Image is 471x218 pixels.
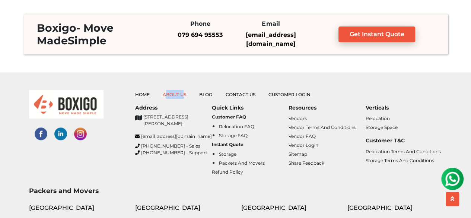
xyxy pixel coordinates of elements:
[246,31,296,47] a: [EMAIL_ADDRESS][DOMAIN_NAME]
[219,133,248,138] a: Storage FAQ
[135,149,212,156] a: [PHONE_NUMBER] - Support
[219,151,236,157] a: Storage
[289,160,324,166] a: Share Feedback
[178,31,223,38] a: 079 694 95553
[199,92,212,97] a: Blog
[289,133,316,139] a: Vendor FAQ
[365,105,442,111] h6: Verticals
[29,203,124,212] div: [GEOGRAPHIC_DATA]
[241,203,336,212] div: [GEOGRAPHIC_DATA]
[226,92,255,97] a: Contact Us
[74,127,87,140] img: instagram-social-links
[163,92,186,97] a: About Us
[365,116,389,121] a: Relocation
[54,127,67,140] img: linked-in-social-links
[365,124,397,130] a: Storage Space
[365,138,442,144] h6: Customer T&C
[29,90,104,119] img: boxigo_logo_small
[135,143,212,149] a: [PHONE_NUMBER] - Sales
[289,105,365,111] h6: Resources
[135,133,212,140] a: [EMAIL_ADDRESS][DOMAIN_NAME]
[7,7,22,22] img: whatsapp-icon.svg
[35,127,47,140] img: facebook-social-links
[212,142,244,147] b: Instant Quote
[212,114,246,120] b: Customer FAQ
[135,92,150,97] a: Home
[289,142,318,148] a: Vendor Login
[29,187,442,195] h3: Packers and Movers
[171,20,230,27] h6: Phone
[289,124,356,130] a: Vendor Terms and Conditions
[446,192,459,206] button: scroll up
[241,20,300,27] h6: Email
[37,22,76,34] span: Boxigo
[135,105,212,111] h6: Address
[347,203,442,212] div: [GEOGRAPHIC_DATA]
[143,114,212,127] p: [STREET_ADDRESS][PERSON_NAME].
[338,26,416,42] a: Get Instant Quote
[365,158,434,163] a: Storage Terms and Conditions
[219,124,254,129] a: Relocation FAQ
[135,203,230,212] div: [GEOGRAPHIC_DATA]
[68,34,106,47] span: Simple
[268,92,311,97] a: Customer Login
[212,105,289,111] h6: Quick Links
[219,160,265,166] a: Packers and Movers
[365,149,440,154] a: Relocation Terms and Conditions
[31,22,158,47] h3: - Move Made
[212,169,243,175] a: Refund Policy
[289,151,307,157] a: Sitemap
[289,116,307,121] a: Vendors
